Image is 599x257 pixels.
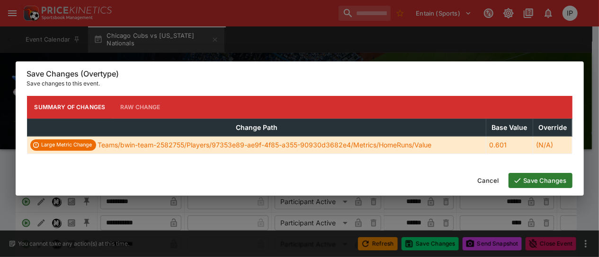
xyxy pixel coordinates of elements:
[98,140,432,150] p: Teams/bwin-team-2582755/Players/97353e89-ae9f-4f85-a355-90930d3682e4/Metrics/HomeRuns/Value
[27,79,572,88] p: Save changes to this event.
[486,119,533,136] th: Base Value
[472,173,505,188] button: Cancel
[38,141,96,149] span: Large Metric Change
[509,173,572,188] button: Save Changes
[27,96,113,119] button: Summary of Changes
[533,136,572,154] td: (N/A)
[486,136,533,154] td: 0.601
[27,69,572,79] h6: Save Changes (Overtype)
[27,119,486,136] th: Change Path
[533,119,572,136] th: Override
[113,96,168,119] button: Raw Change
